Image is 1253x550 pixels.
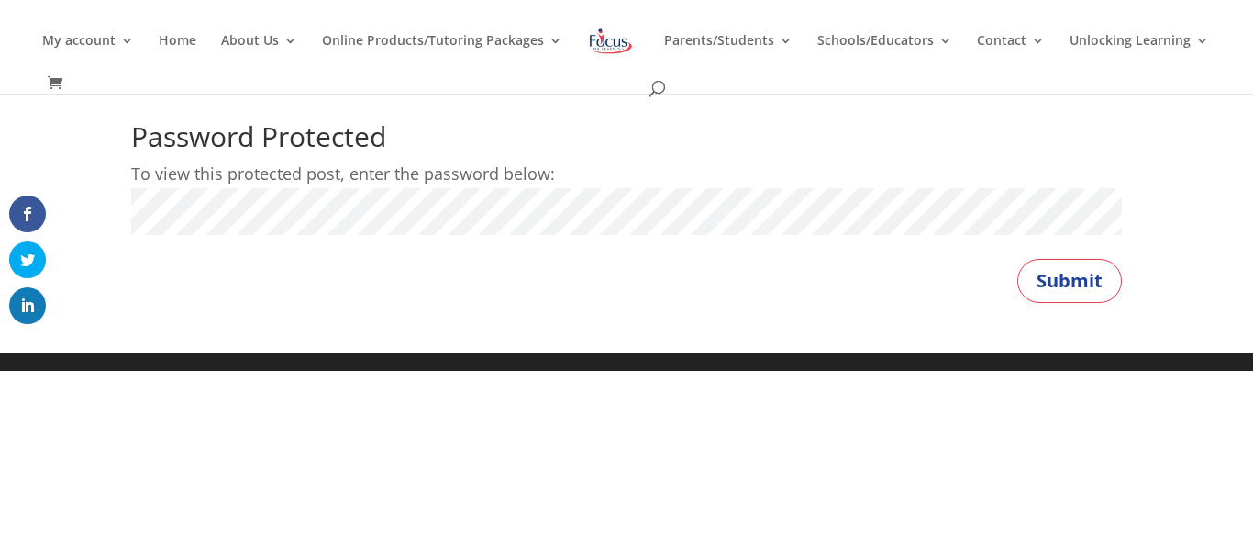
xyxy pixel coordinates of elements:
[42,34,134,77] a: My account
[664,34,793,77] a: Parents/Students
[1070,34,1209,77] a: Unlocking Learning
[977,34,1045,77] a: Contact
[587,25,635,58] img: Focus on Learning
[1017,259,1122,303] button: Submit
[159,34,196,77] a: Home
[131,123,1122,160] h1: Password Protected
[221,34,297,77] a: About Us
[817,34,952,77] a: Schools/Educators
[322,34,562,77] a: Online Products/Tutoring Packages
[131,160,1122,188] p: To view this protected post, enter the password below:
